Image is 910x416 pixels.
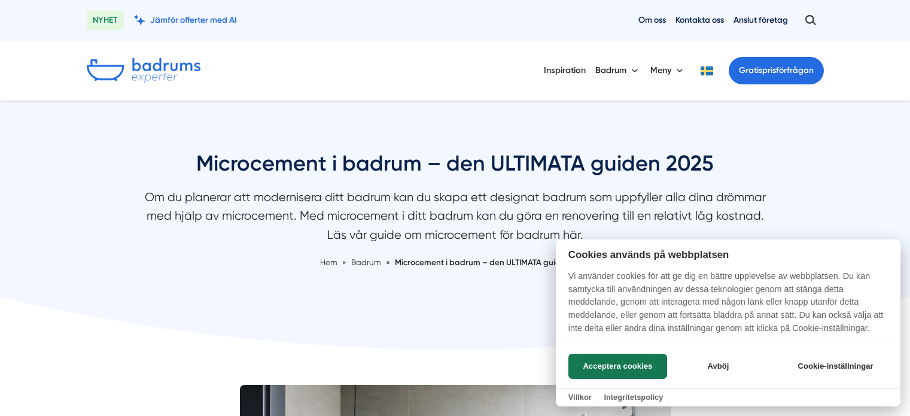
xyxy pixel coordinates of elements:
[604,393,663,402] a: Integritetspolicy
[556,270,900,343] p: Vi använder cookies för att ge dig en bättre upplevelse av webbplatsen. Du kan samtycka till anvä...
[783,354,888,379] button: Cookie-inställningar
[671,354,766,379] button: Avböj
[556,249,900,260] h2: Cookies används på webbplatsen
[568,393,592,402] a: Villkor
[568,354,667,379] button: Acceptera cookies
